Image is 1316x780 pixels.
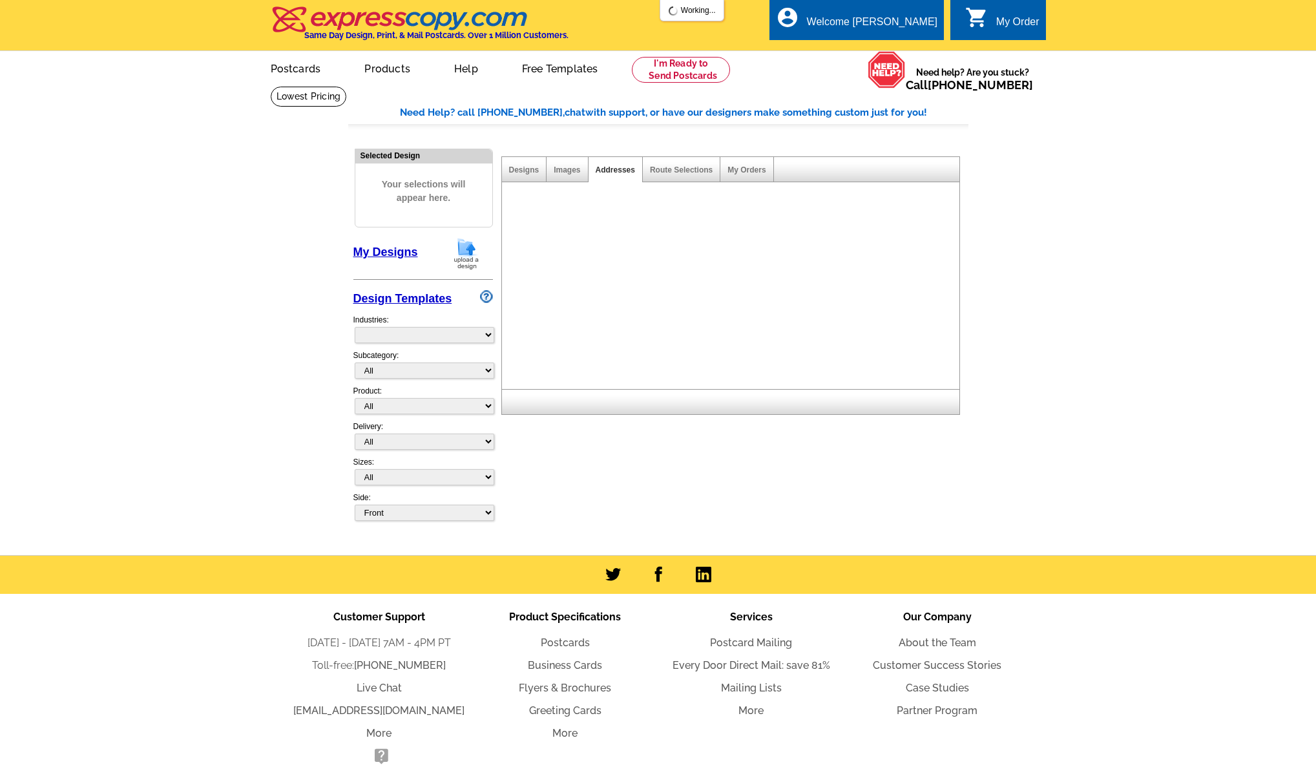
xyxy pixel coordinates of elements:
[996,16,1039,34] div: My Order
[565,107,585,118] span: chat
[344,52,431,83] a: Products
[353,385,493,421] div: Product:
[286,635,472,651] li: [DATE] - [DATE] 7AM - 4PM PT
[965,14,1039,30] a: shopping_cart My Order
[353,456,493,492] div: Sizes:
[906,66,1039,92] span: Need help? Are you stuck?
[529,704,601,717] a: Greeting Cards
[899,637,976,649] a: About the Team
[509,611,621,623] span: Product Specifications
[357,682,402,694] a: Live Chat
[897,704,977,717] a: Partner Program
[721,682,782,694] a: Mailing Lists
[673,659,830,671] a: Every Door Direct Mail: save 81%
[554,165,580,174] a: Images
[552,727,578,739] a: More
[366,727,392,739] a: More
[353,350,493,385] div: Subcategory:
[965,6,988,29] i: shopping_cart
[355,149,492,162] div: Selected Design
[738,704,764,717] a: More
[727,165,766,174] a: My Orders
[710,637,792,649] a: Postcard Mailing
[304,30,569,40] h4: Same Day Design, Print, & Mail Postcards. Over 1 Million Customers.
[433,52,499,83] a: Help
[450,237,483,270] img: upload-design
[365,165,483,218] span: Your selections will appear here.
[541,637,590,649] a: Postcards
[480,290,493,303] img: design-wizard-help-icon.png
[353,492,493,522] div: Side:
[903,611,972,623] span: Our Company
[354,659,446,671] a: [PHONE_NUMBER]
[293,704,465,717] a: [EMAIL_ADDRESS][DOMAIN_NAME]
[906,78,1033,92] span: Call
[528,659,602,671] a: Business Cards
[509,165,539,174] a: Designs
[668,6,678,16] img: loading...
[730,611,773,623] span: Services
[501,52,619,83] a: Free Templates
[868,51,906,89] img: help
[250,52,342,83] a: Postcards
[928,78,1033,92] a: [PHONE_NUMBER]
[807,16,937,34] div: Welcome [PERSON_NAME]
[353,292,452,305] a: Design Templates
[776,6,799,29] i: account_circle
[353,308,493,350] div: Industries:
[286,658,472,673] li: Toll-free:
[400,105,968,120] div: Need Help? call [PHONE_NUMBER], with support, or have our designers make something custom just fo...
[596,165,635,174] a: Addresses
[353,421,493,456] div: Delivery:
[650,165,713,174] a: Route Selections
[519,682,611,694] a: Flyers & Brochures
[353,246,418,258] a: My Designs
[271,16,569,40] a: Same Day Design, Print, & Mail Postcards. Over 1 Million Customers.
[906,682,969,694] a: Case Studies
[873,659,1001,671] a: Customer Success Stories
[333,611,425,623] span: Customer Support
